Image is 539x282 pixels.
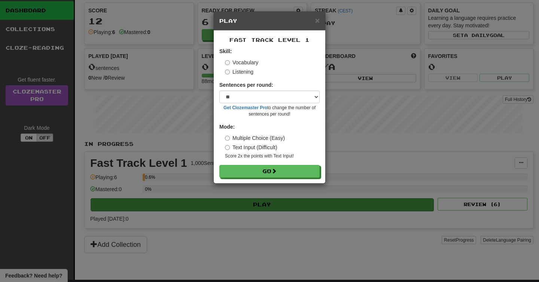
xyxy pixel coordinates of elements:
[223,105,267,110] a: Get Clozemaster Pro
[225,70,230,74] input: Listening
[225,144,277,151] label: Text Input (Difficult)
[225,136,230,141] input: Multiple Choice (Easy)
[219,165,320,178] button: Go
[225,60,230,65] input: Vocabulary
[229,37,310,43] span: Fast Track Level 1
[315,16,320,25] span: ×
[219,17,320,25] h5: Play
[225,153,320,159] small: Score 2x the points with Text Input !
[225,68,253,76] label: Listening
[225,134,285,142] label: Multiple Choice (Easy)
[315,16,320,24] button: Close
[219,48,232,54] strong: Skill:
[225,59,258,66] label: Vocabulary
[219,81,273,89] label: Sentences per round:
[225,145,230,150] input: Text Input (Difficult)
[219,105,320,117] small: to change the number of sentences per round!
[219,124,235,130] strong: Mode:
